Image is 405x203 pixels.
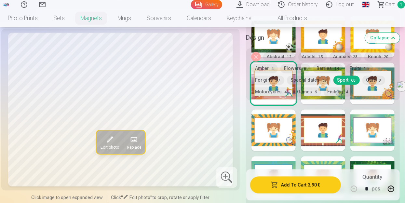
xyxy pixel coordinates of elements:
[250,176,341,193] button: Add To Cart:3,90 €
[121,195,123,200] span: "
[246,33,360,42] h5: Design
[362,173,382,181] h5: Quantity
[251,87,291,96] button: Motorcycles4
[364,52,393,61] button: Beach20
[313,64,343,73] button: Berries14
[346,90,348,94] span: 4
[364,66,369,71] span: 15
[315,90,317,94] span: 6
[293,87,321,96] button: Games6
[385,1,395,8] span: Сart
[276,78,280,83] span: 17
[251,64,278,73] button: Amber4
[324,87,352,96] button: Fishing4
[280,64,310,73] button: Flowers6
[362,75,385,85] button: Cars9
[139,9,179,27] a: Souvenirs
[123,130,145,154] button: Replace
[335,66,339,71] span: 14
[100,144,119,150] span: Edit photo
[285,90,287,94] span: 4
[346,64,373,73] button: Fruits15
[110,9,139,27] a: Mugs
[318,55,323,59] span: 15
[150,195,152,200] span: "
[353,55,358,59] span: 28
[111,195,121,200] span: Click
[129,195,150,200] span: Edit photo
[365,33,400,43] button: Collapse
[3,3,10,7] img: /fa1
[127,144,141,150] span: Replace
[398,1,405,8] span: 1
[298,52,327,61] button: Artists15
[96,130,123,154] button: Edit photo
[384,55,389,59] span: 20
[259,9,315,27] a: All products
[46,9,73,27] a: Sets
[287,75,331,85] button: Special dates37
[251,75,284,85] button: For girls17
[372,181,382,196] div: pcs.
[304,66,306,71] span: 6
[333,75,360,85] button: Sport60
[31,194,103,201] span: Click image to open expanded view
[351,78,356,83] span: 60
[263,52,296,61] button: Abstract12
[152,195,209,200] span: to crop, rotate or apply filter
[272,66,274,71] span: 4
[219,9,259,27] a: Keychains
[73,9,110,27] a: Magnets
[330,52,362,61] button: Animals28
[287,55,292,59] span: 12
[322,78,327,83] span: 37
[379,78,381,83] span: 9
[179,9,219,27] a: Calendars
